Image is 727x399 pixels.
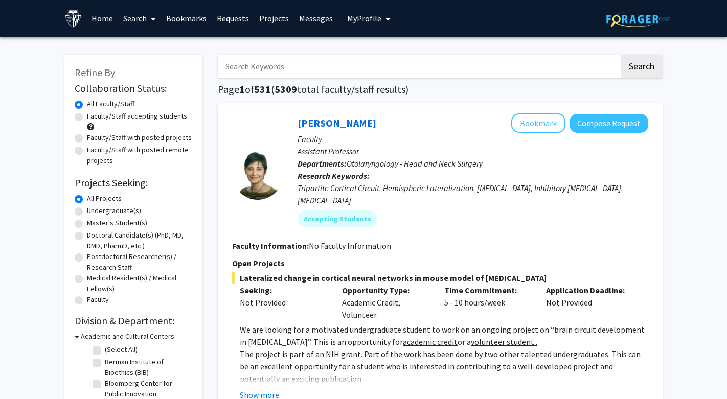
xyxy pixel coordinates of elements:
[87,145,192,166] label: Faculty/Staff with posted remote projects
[298,210,377,227] mat-chip: Accepting Students
[471,337,537,347] u: volunteer student .
[298,145,648,157] p: Assistant Professor
[87,193,122,204] label: All Projects
[75,177,192,189] h2: Projects Seeking:
[621,55,663,78] button: Search
[444,284,531,296] p: Time Commitment:
[87,218,147,228] label: Master's Student(s)
[8,353,43,391] iframe: Chat
[275,83,297,96] span: 5309
[87,111,187,122] label: Faculty/Staff accepting students
[81,331,174,342] h3: Academic and Cultural Centers
[298,171,370,181] b: Research Keywords:
[232,241,309,251] b: Faculty Information:
[232,257,648,269] p: Open Projects
[347,13,381,24] span: My Profile
[546,284,633,296] p: Application Deadline:
[511,113,565,133] button: Add Tara Deemyad to Bookmarks
[538,284,641,321] div: Not Provided
[87,273,192,294] label: Medical Resident(s) / Medical Fellow(s)
[118,1,161,36] a: Search
[87,132,192,143] label: Faculty/Staff with posted projects
[105,344,138,355] label: (Select All)
[87,99,134,109] label: All Faculty/Staff
[240,296,327,309] div: Not Provided
[298,116,376,129] a: [PERSON_NAME]
[75,315,192,327] h2: Division & Department:
[403,337,458,347] u: academic credit
[87,205,141,216] label: Undergraduate(s)
[240,323,648,348] p: We are looking for a motivated undergraduate student to work on an ongoing project on “brain circ...
[294,1,338,36] a: Messages
[218,83,663,96] h1: Page of ( total faculty/staff results)
[75,82,192,95] h2: Collaboration Status:
[309,241,391,251] span: No Faculty Information
[254,83,271,96] span: 531
[437,284,539,321] div: 5 - 10 hours/week
[239,83,245,96] span: 1
[161,1,212,36] a: Bookmarks
[232,272,648,284] span: Lateralized change in cortical neural networks in mouse model of [MEDICAL_DATA]
[606,11,670,27] img: ForagerOne Logo
[347,158,483,169] span: Otolaryngology - Head and Neck Surgery
[86,1,118,36] a: Home
[342,284,429,296] p: Opportunity Type:
[87,230,192,251] label: Doctoral Candidate(s) (PhD, MD, DMD, PharmD, etc.)
[298,182,648,206] div: Tripartite Cortical Circuit, Hemispheric Lateralization, [MEDICAL_DATA], Inhibitory [MEDICAL_DATA...
[64,10,82,28] img: Johns Hopkins University Logo
[298,133,648,145] p: Faculty
[570,114,648,133] button: Compose Request to Tara Deemyad
[298,158,347,169] b: Departments:
[240,284,327,296] p: Seeking:
[75,66,115,79] span: Refine By
[254,1,294,36] a: Projects
[87,251,192,273] label: Postdoctoral Researcher(s) / Research Staff
[218,55,619,78] input: Search Keywords
[105,357,190,378] label: Berman Institute of Bioethics (BIB)
[87,294,109,305] label: Faculty
[240,348,648,385] p: The project is part of an NIH grant. Part of the work has been done by two other talented undergr...
[334,284,437,321] div: Academic Credit, Volunteer
[212,1,254,36] a: Requests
